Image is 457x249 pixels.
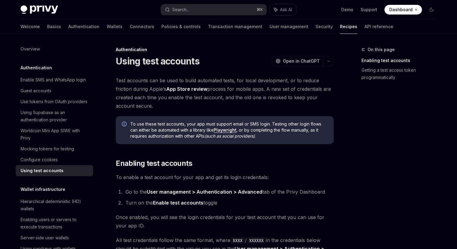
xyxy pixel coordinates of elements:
div: Using Supabase as an authentication provider [21,109,89,123]
div: Enabling users or servers to execute transactions [21,216,89,231]
a: Guest accounts [16,85,93,96]
a: Getting a test access token programmatically [361,65,441,82]
strong: User management > Authentication > Advanced [147,189,262,195]
span: Enabling test accounts [116,159,192,168]
a: Wallets [107,19,122,34]
a: Dashboard [384,5,422,15]
div: Mocking tokens for testing [21,145,74,152]
a: Hierarchical deterministic (HD) wallets [16,196,93,214]
div: Hierarchical deterministic (HD) wallets [21,198,89,212]
button: Ask AI [270,4,296,15]
div: Guest accounts [21,87,51,94]
a: API reference [365,19,393,34]
code: XXXXXX [247,237,266,244]
a: Basics [47,19,61,34]
svg: Info [122,122,128,128]
li: Go to the tab of the Privy Dashboard [124,188,334,196]
a: Transaction management [208,19,262,34]
a: Authentication [68,19,99,34]
a: Welcome [21,19,40,34]
button: Open in ChatGPT [272,56,323,66]
a: Policies & controls [161,19,201,34]
code: XXXX [230,237,245,244]
h5: Authentication [21,64,52,71]
strong: Enable test accounts [153,200,203,206]
a: Server-side user wallets [16,232,93,243]
a: Security [316,19,333,34]
a: Connectors [130,19,154,34]
span: To enable a test account for your app and get its login credentials: [116,173,334,182]
h1: Using test accounts [116,56,199,67]
div: Use tokens from OAuth providers [21,98,87,105]
h5: Wallet infrastructure [21,186,65,193]
a: Use tokens from OAuth providers [16,96,93,107]
a: Using test accounts [16,165,93,176]
span: Ask AI [280,7,292,13]
span: ⌘ K [257,7,263,12]
button: Search...⌘K [161,4,267,15]
div: Worldcoin Mini App SIWE with Privy [21,127,89,142]
a: Mocking tokens for testing [16,143,93,154]
div: Using test accounts [21,167,63,174]
a: Worldcoin Mini App SIWE with Privy [16,125,93,143]
a: Configure cookies [16,154,93,165]
a: User management [270,19,308,34]
a: Enable SMS and WhatsApp login [16,74,93,85]
div: Configure cookies [21,156,58,163]
em: (such as social providers) [204,133,255,139]
div: Authentication [116,47,334,53]
span: Test accounts can be used to build automated tests, for local development, or to reduce friction ... [116,76,334,110]
span: Open in ChatGPT [283,58,320,64]
span: Once enabled, you will see the login credentials for your test account that you can use for your ... [116,213,334,230]
div: Enable SMS and WhatsApp login [21,76,86,84]
a: Using Supabase as an authentication provider [16,107,93,125]
a: App Store review [166,86,207,92]
span: Dashboard [389,7,413,13]
a: Playwright [214,127,236,133]
a: Overview [16,44,93,54]
span: On this page [368,46,395,53]
div: Overview [21,45,40,53]
button: Toggle dark mode [427,5,436,15]
div: Server-side user wallets [21,234,69,241]
a: Enabling test accounts [361,56,441,65]
img: dark logo [21,5,58,14]
div: Search... [172,6,189,13]
a: Recipes [340,19,357,34]
span: To use these test accounts, your app must support email or SMS login. Testing other login flows c... [130,121,328,139]
a: Enabling users or servers to execute transactions [16,214,93,232]
a: Support [361,7,377,13]
a: Demo [341,7,353,13]
li: Turn on the toggle [124,198,334,207]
